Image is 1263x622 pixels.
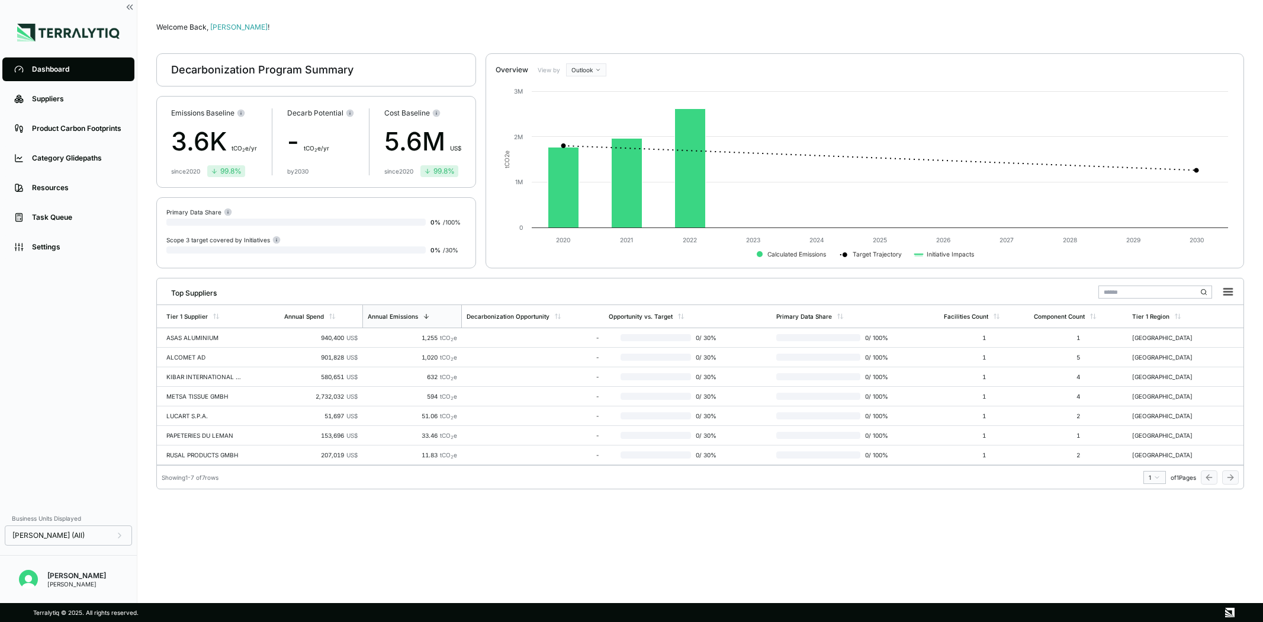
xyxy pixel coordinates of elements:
text: 2026 [936,236,950,243]
span: 0 / 30 % [691,412,722,419]
text: 2028 [1063,236,1077,243]
span: tCO e [440,451,457,459]
div: 940,400 [284,334,358,341]
div: 1 [944,412,1024,419]
div: 1 [1034,334,1123,341]
div: - [467,432,599,439]
img: Mridul Gupta [19,570,38,589]
span: 0 / 100 % [860,412,890,419]
div: 580,651 [284,373,358,380]
text: 2027 [1000,236,1014,243]
text: 2029 [1126,236,1140,243]
span: 0 % [430,219,441,226]
div: ALCOMET AD [166,354,242,361]
div: Business Units Displayed [5,511,132,525]
span: tCO e [440,373,457,380]
span: [PERSON_NAME] [210,23,269,31]
text: 2023 [746,236,760,243]
div: 4 [1034,393,1123,400]
div: 51.06 [367,412,457,419]
div: 1 [944,432,1024,439]
div: LUCART S.P.A. [166,412,242,419]
button: Outlook [566,63,606,76]
div: 33.46 [367,432,457,439]
div: PAPETERIES DU LEMAN [166,432,242,439]
div: 2 [1034,451,1123,459]
div: METSA TISSUE GMBH [166,393,242,400]
div: ASAS ALUMINIUM [166,334,242,341]
span: tCO e [440,432,457,439]
span: 0 / 100 % [860,432,890,439]
div: Scope 3 target covered by Initiatives [166,235,281,244]
div: Component Count [1034,313,1085,320]
span: 0 % [430,246,441,254]
div: Decarbonization Opportunity [467,313,549,320]
div: - [467,412,599,419]
div: 4 [1034,373,1123,380]
div: 1 [944,451,1024,459]
div: - [467,373,599,380]
sub: 2 [451,357,454,362]
sub: 2 [451,415,454,421]
div: Cost Baseline [384,108,461,118]
div: [GEOGRAPHIC_DATA] [1132,412,1208,419]
div: Decarb Potential [287,108,354,118]
sub: 2 [451,396,454,401]
div: 5.6M [384,123,461,161]
div: [GEOGRAPHIC_DATA] [1132,334,1208,341]
span: tCO e [440,412,457,419]
div: [PERSON_NAME] [47,571,106,581]
span: 0 / 30 % [691,451,722,459]
div: by 2030 [287,168,308,175]
div: Settings [32,242,123,252]
text: 2022 [683,236,697,243]
div: - [467,451,599,459]
span: / 100 % [443,219,461,226]
div: since 2020 [384,168,413,175]
div: 2 [1034,412,1123,419]
span: US$ [346,354,358,361]
span: 0 / 100 % [860,334,890,341]
div: 1 [1034,432,1123,439]
text: 1M [515,178,523,185]
text: 2030 [1190,236,1204,243]
sub: 2 [451,435,454,440]
div: KIBAR INTERNATIONAL S.A. [166,373,242,380]
span: US$ [346,432,358,439]
button: 1 [1143,471,1166,484]
span: 0 / 100 % [860,393,890,400]
span: 0 / 30 % [691,373,722,380]
div: Tier 1 Region [1132,313,1169,320]
span: US$ [346,393,358,400]
text: 2020 [556,236,570,243]
div: - [287,123,354,161]
div: 1 [944,334,1024,341]
span: US$ [450,145,461,152]
div: 594 [367,393,457,400]
sub: 2 [314,148,317,153]
text: Calculated Emissions [767,251,826,258]
span: 0 / 100 % [860,451,890,459]
span: US$ [346,451,358,459]
span: / 30 % [443,246,458,254]
div: 153,696 [284,432,358,439]
div: 632 [367,373,457,380]
div: - [467,354,599,361]
div: [GEOGRAPHIC_DATA] [1132,451,1208,459]
label: View by [538,66,561,73]
span: 0 / 30 % [691,432,722,439]
div: Annual Emissions [368,313,418,320]
span: 0 / 100 % [860,373,890,380]
div: 99.8 % [211,166,242,176]
div: [PERSON_NAME] [47,581,106,588]
div: 901,828 [284,354,358,361]
div: 3.6K [171,123,257,161]
text: 2024 [809,236,824,243]
div: Tier 1 Supplier [166,313,208,320]
div: - [467,393,599,400]
div: Dashboard [32,65,123,74]
text: 2M [514,133,523,140]
div: Suppliers [32,94,123,104]
div: Showing 1 - 7 of 7 rows [162,474,218,481]
div: Overview [496,65,528,75]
